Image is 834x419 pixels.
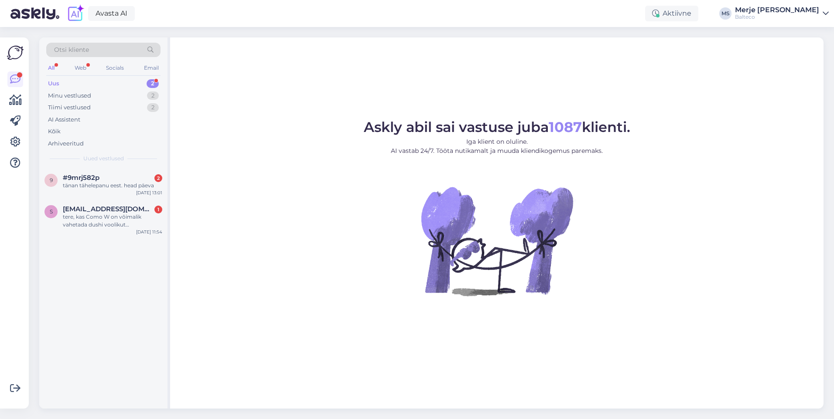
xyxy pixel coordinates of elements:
[735,14,819,20] div: Balteco
[364,137,630,155] p: Iga klient on oluline. AI vastab 24/7. Tööta nutikamalt ja muuda kliendikogemus paremaks.
[54,45,89,54] span: Otsi kliente
[364,118,630,135] span: Askly abil sai vastuse juba klienti.
[63,205,154,213] span: sten@kaasik.ee
[48,127,61,136] div: Kõik
[48,91,91,100] div: Minu vestlused
[66,4,85,23] img: explore-ai
[418,162,575,319] img: No Chat active
[63,182,162,189] div: tänan tähelepanu eest. head päeva
[48,139,84,148] div: Arhiveeritud
[136,189,162,196] div: [DATE] 13:01
[50,208,53,215] span: s
[83,155,124,162] span: Uued vestlused
[549,118,582,135] b: 1087
[63,213,162,229] div: tere, kas Como W on võimalik vahetada dushi voolikut [PERSON_NAME] liigutamata?
[48,115,80,124] div: AI Assistent
[50,177,53,183] span: 9
[88,6,135,21] a: Avasta AI
[48,79,59,88] div: Uus
[735,7,829,20] a: Merje [PERSON_NAME]Balteco
[147,91,159,100] div: 2
[104,62,126,74] div: Socials
[147,79,159,88] div: 2
[142,62,161,74] div: Email
[645,6,698,21] div: Aktiivne
[735,7,819,14] div: Merje [PERSON_NAME]
[48,103,91,112] div: Tiimi vestlused
[154,174,162,182] div: 2
[136,229,162,235] div: [DATE] 11:54
[154,206,162,213] div: 1
[63,174,99,182] span: #9mrj582p
[147,103,159,112] div: 2
[46,62,56,74] div: All
[719,7,731,20] div: MS
[7,44,24,61] img: Askly Logo
[73,62,88,74] div: Web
